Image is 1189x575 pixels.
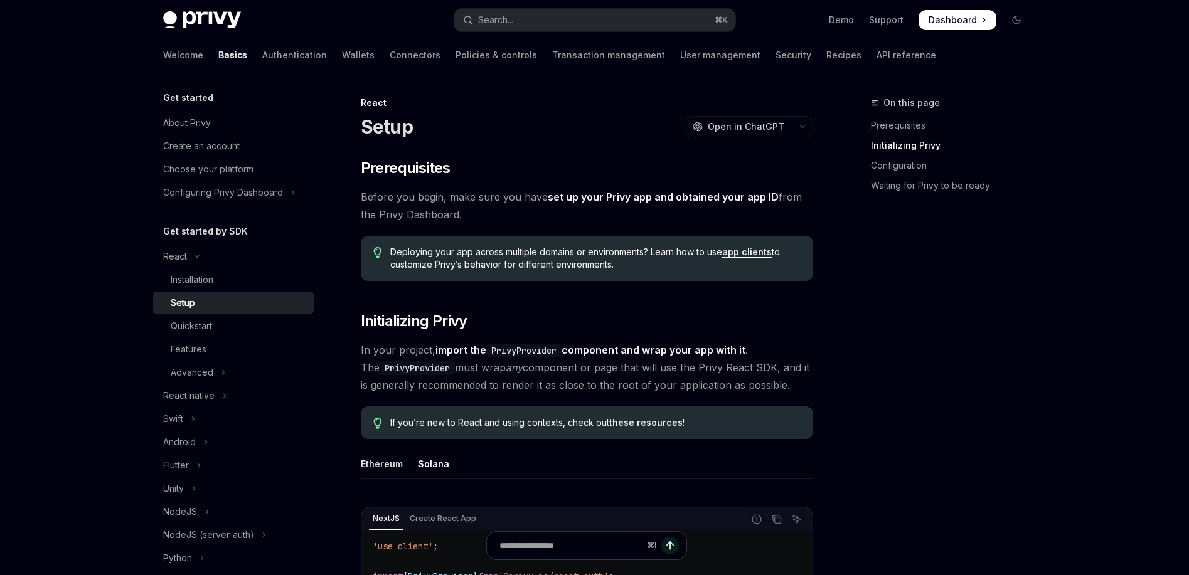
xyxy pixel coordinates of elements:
[361,158,451,178] span: Prerequisites
[637,417,683,428] a: resources
[153,292,314,314] a: Setup
[369,511,403,526] div: NextJS
[708,120,784,133] span: Open in ChatGPT
[929,14,977,26] span: Dashboard
[153,361,314,384] button: Toggle Advanced section
[406,511,480,526] div: Create React App
[153,477,314,500] button: Toggle Unity section
[163,249,187,264] div: React
[153,338,314,361] a: Features
[478,13,513,28] div: Search...
[163,527,254,542] div: NodeJS (server-auth)
[680,40,760,70] a: User management
[163,185,283,200] div: Configuring Privy Dashboard
[163,435,196,450] div: Android
[171,342,206,357] div: Features
[153,524,314,546] button: Toggle NodeJS (server-auth) section
[871,176,1037,196] a: Waiting for Privy to be ready
[454,9,735,31] button: Open search
[262,40,327,70] a: Authentication
[390,246,800,271] span: Deploying your app across multiple domains or environments? Learn how to use to customize Privy’s...
[153,315,314,337] a: Quickstart
[661,537,679,554] button: Send message
[218,40,247,70] a: Basics
[869,14,904,26] a: Support
[380,361,455,375] code: PrivyProvider
[871,115,1037,135] a: Prerequisites
[435,344,745,356] strong: import the component and wrap your app with it
[153,158,314,181] a: Choose your platform
[153,135,314,157] a: Create an account
[361,97,813,109] div: React
[163,458,189,473] div: Flutter
[163,139,240,154] div: Create an account
[871,135,1037,156] a: Initializing Privy
[776,40,811,70] a: Security
[153,547,314,569] button: Toggle Python section
[153,408,314,430] button: Toggle Swift section
[919,10,996,30] a: Dashboard
[361,115,413,138] h1: Setup
[826,40,861,70] a: Recipes
[163,504,197,519] div: NodeJS
[506,361,523,374] em: any
[373,418,382,429] svg: Tip
[548,191,779,204] a: set up your Privy app and obtained your app ID
[163,40,203,70] a: Welcome
[153,268,314,291] a: Installation
[1006,10,1026,30] button: Toggle dark mode
[361,311,467,331] span: Initializing Privy
[418,449,449,478] div: Solana
[361,449,403,478] div: Ethereum
[163,90,213,105] h5: Get started
[715,15,728,25] span: ⌘ K
[171,272,213,287] div: Installation
[486,344,562,357] code: PrivyProvider
[153,384,314,407] button: Toggle React native section
[361,188,813,223] span: Before you begin, make sure you have from the Privy Dashboard.
[342,40,375,70] a: Wallets
[456,40,537,70] a: Policies & controls
[163,224,248,239] h5: Get started by SDK
[883,95,940,110] span: On this page
[877,40,936,70] a: API reference
[749,511,765,527] button: Report incorrect code
[499,532,642,559] input: Ask a question...
[769,511,785,527] button: Copy the contents from the code block
[163,481,184,496] div: Unity
[361,341,813,394] span: In your project, . The must wrap component or page that will use the Privy React SDK, and it is g...
[390,40,440,70] a: Connectors
[163,162,253,177] div: Choose your platform
[153,454,314,477] button: Toggle Flutter section
[685,116,792,137] button: Open in ChatGPT
[163,551,192,566] div: Python
[789,511,805,527] button: Ask AI
[153,112,314,134] a: About Privy
[153,431,314,453] button: Toggle Android section
[829,14,854,26] a: Demo
[153,181,314,204] button: Toggle Configuring Privy Dashboard section
[552,40,665,70] a: Transaction management
[163,11,241,29] img: dark logo
[871,156,1037,176] a: Configuration
[373,247,382,258] svg: Tip
[163,388,215,403] div: React native
[171,295,195,310] div: Setup
[171,319,212,334] div: Quickstart
[153,500,314,523] button: Toggle NodeJS section
[153,245,314,268] button: Toggle React section
[722,246,772,258] a: app clients
[609,417,634,428] a: these
[163,115,211,130] div: About Privy
[390,416,800,429] span: If you’re new to React and using contexts, check out !
[163,411,183,426] div: Swift
[171,365,213,380] div: Advanced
